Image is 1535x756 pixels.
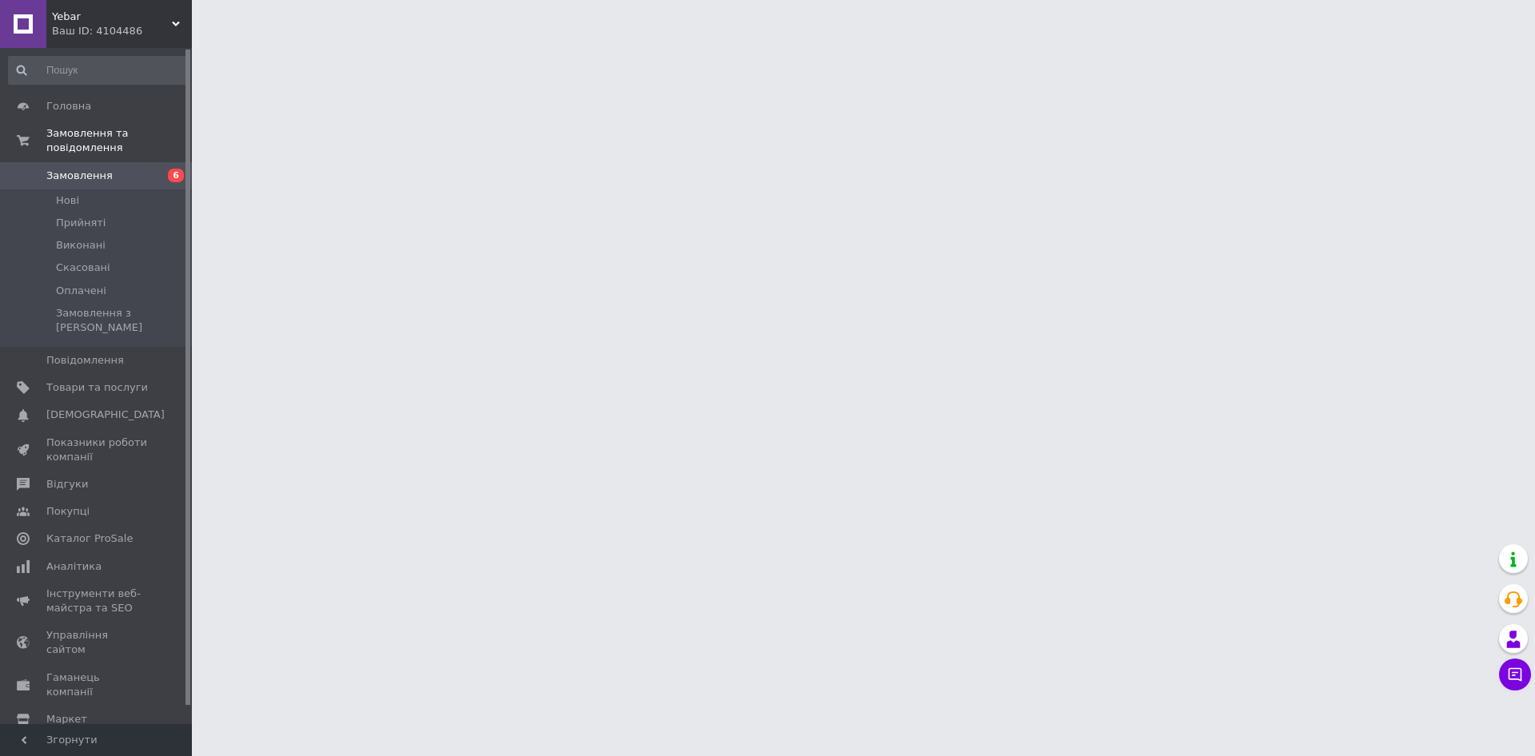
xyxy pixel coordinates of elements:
span: Гаманець компанії [46,670,148,699]
span: Аналітика [46,559,102,574]
span: Yebar [52,10,172,24]
span: Повідомлення [46,353,124,368]
span: Замовлення з [PERSON_NAME] [56,306,187,335]
span: Показники роботи компанії [46,436,148,464]
span: 6 [168,169,184,182]
span: Скасовані [56,261,110,275]
button: Чат з покупцем [1499,659,1531,690]
span: Замовлення та повідомлення [46,126,192,155]
span: Товари та послуги [46,380,148,395]
span: Прийняті [56,216,106,230]
span: Головна [46,99,91,113]
span: Виконані [56,238,106,253]
span: Оплачені [56,284,106,298]
span: Маркет [46,712,87,726]
span: Замовлення [46,169,113,183]
span: Управління сайтом [46,628,148,657]
span: Покупці [46,504,90,519]
span: Інструменти веб-майстра та SEO [46,587,148,615]
span: Нові [56,193,79,208]
input: Пошук [8,56,189,85]
div: Ваш ID: 4104486 [52,24,192,38]
span: Каталог ProSale [46,531,133,546]
span: Відгуки [46,477,88,491]
span: [DEMOGRAPHIC_DATA] [46,408,165,422]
